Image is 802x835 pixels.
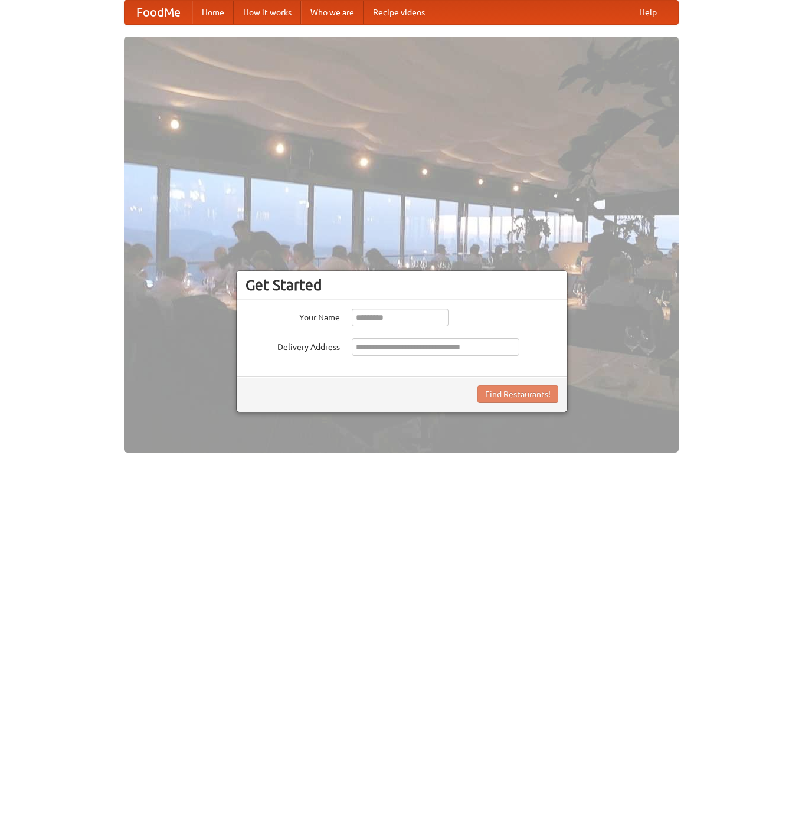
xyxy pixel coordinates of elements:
[245,338,340,353] label: Delivery Address
[125,1,192,24] a: FoodMe
[245,309,340,323] label: Your Name
[301,1,364,24] a: Who we are
[364,1,434,24] a: Recipe videos
[477,385,558,403] button: Find Restaurants!
[234,1,301,24] a: How it works
[630,1,666,24] a: Help
[245,276,558,294] h3: Get Started
[192,1,234,24] a: Home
